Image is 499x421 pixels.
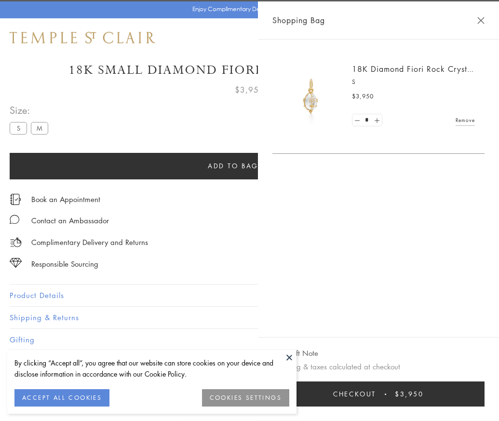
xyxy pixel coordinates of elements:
button: Product Details [10,285,489,306]
p: Enjoy Complimentary Delivery & Returns [192,4,302,14]
p: Complimentary Delivery and Returns [31,236,148,248]
span: Checkout [333,389,376,399]
img: icon_sourcing.svg [10,258,22,268]
p: Shipping & taxes calculated at checkout [272,361,485,373]
img: Temple St. Clair [10,32,155,43]
span: Add to bag [208,161,258,171]
div: Responsible Sourcing [31,258,98,270]
img: P51889-E11FIORI [282,68,340,125]
a: Book an Appointment [31,194,100,204]
span: $3,950 [352,92,374,101]
span: Size: [10,102,52,118]
p: S [352,77,475,87]
button: Shipping & Returns [10,307,489,328]
a: Set quantity to 0 [352,114,362,126]
img: MessageIcon-01_2.svg [10,215,19,224]
button: Gifting [10,329,489,351]
label: M [31,122,48,134]
a: Remove [456,115,475,125]
span: $3,950 [235,83,264,96]
h1: 18K Small Diamond Fiori Rock Crystal Amulet [10,62,489,79]
a: Set quantity to 2 [372,114,381,126]
button: Close Shopping Bag [477,17,485,24]
button: ACCEPT ALL COOKIES [14,389,109,407]
label: S [10,122,27,134]
img: icon_delivery.svg [10,236,22,248]
span: $3,950 [395,389,424,399]
div: By clicking “Accept all”, you agree that our website can store cookies on your device and disclos... [14,357,289,380]
button: COOKIES SETTINGS [202,389,289,407]
button: Checkout $3,950 [272,381,485,407]
div: Contact an Ambassador [31,215,109,227]
button: Add to bag [10,153,457,179]
span: Shopping Bag [272,14,325,27]
img: icon_appointment.svg [10,194,21,205]
button: Add Gift Note [272,347,318,359]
